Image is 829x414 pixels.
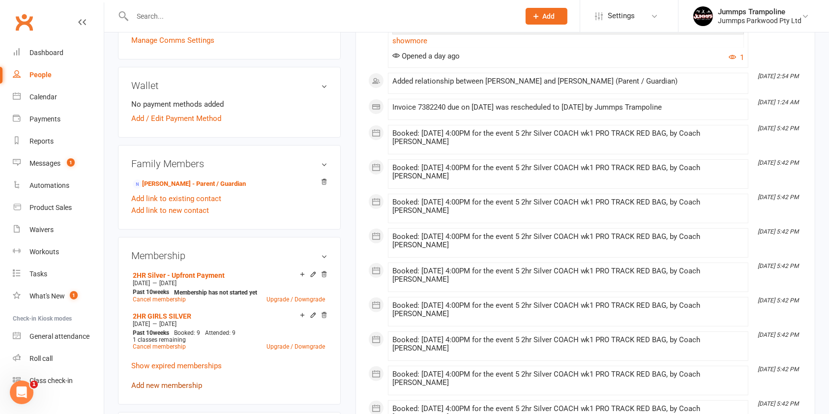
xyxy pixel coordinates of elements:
[758,400,799,407] i: [DATE] 5:42 PM
[758,297,799,304] i: [DATE] 5:42 PM
[13,86,104,108] a: Calendar
[131,205,209,216] a: Add link to new contact
[30,93,57,101] div: Calendar
[133,179,246,189] a: [PERSON_NAME] - Parent / Guardian
[133,271,225,279] a: 2HR Silver - Upfront Payment
[30,137,54,145] div: Reports
[131,80,327,91] h3: Wallet
[10,381,33,404] iframe: Intercom live chat
[392,301,744,318] div: Booked: [DATE] 4:00PM for the event 5 2hr Silver COACH wk1 PRO TRACK RED BAG, by Coach [PERSON_NAME]
[30,377,73,384] div: Class check-in
[174,289,257,296] strong: Membership has not started yet
[392,164,744,180] div: Booked: [DATE] 4:00PM for the event 5 2hr Silver COACH wk1 PRO TRACK RED BAG, by Coach [PERSON_NAME]
[30,71,52,79] div: People
[133,312,191,320] a: 2HR GIRLS SILVER
[758,194,799,201] i: [DATE] 5:42 PM
[392,34,744,48] a: show more
[13,130,104,152] a: Reports
[392,370,744,387] div: Booked: [DATE] 4:00PM for the event 5 2hr Silver COACH wk1 PRO TRACK RED BAG, by Coach [PERSON_NAME]
[30,159,60,167] div: Messages
[131,250,327,261] h3: Membership
[266,343,325,350] a: Upgrade / Downgrade
[266,296,325,303] a: Upgrade / Downgrade
[159,280,177,287] span: [DATE]
[30,270,47,278] div: Tasks
[30,248,59,256] div: Workouts
[392,103,744,112] div: Invoice 7382240 due on [DATE] was rescheduled to [DATE] by Jummps Trampoline
[159,321,177,327] span: [DATE]
[758,263,799,269] i: [DATE] 5:42 PM
[133,336,186,343] span: 1 classes remaining
[13,108,104,130] a: Payments
[174,329,200,336] span: Booked: 9
[131,381,202,390] a: Add new membership
[130,329,172,336] div: weeks
[13,348,104,370] a: Roll call
[758,366,799,373] i: [DATE] 5:42 PM
[130,279,327,287] div: —
[758,331,799,338] i: [DATE] 5:42 PM
[13,64,104,86] a: People
[131,361,222,370] a: Show expired memberships
[392,77,744,86] div: Added relationship between [PERSON_NAME] and [PERSON_NAME] (Parent / Guardian)
[30,355,53,362] div: Roll call
[205,329,236,336] span: Attended: 9
[392,129,744,146] div: Booked: [DATE] 4:00PM for the event 5 2hr Silver COACH wk1 PRO TRACK RED BAG, by Coach [PERSON_NAME]
[392,233,744,249] div: Booked: [DATE] 4:00PM for the event 5 2hr Silver COACH wk1 PRO TRACK RED BAG, by Coach [PERSON_NAME]
[13,175,104,197] a: Automations
[13,325,104,348] a: General attendance kiosk mode
[133,289,153,296] span: Past 10
[392,52,460,60] span: Opened a day ago
[133,296,186,303] a: Cancel membership
[30,226,54,234] div: Waivers
[758,73,799,80] i: [DATE] 2:54 PM
[13,263,104,285] a: Tasks
[526,8,567,25] button: Add
[13,241,104,263] a: Workouts
[13,285,104,307] a: What's New1
[758,99,799,106] i: [DATE] 1:24 AM
[133,343,186,350] a: Cancel membership
[13,152,104,175] a: Messages 1
[30,181,69,189] div: Automations
[12,10,36,34] a: Clubworx
[392,198,744,215] div: Booked: [DATE] 4:00PM for the event 5 2hr Silver COACH wk1 PRO TRACK RED BAG, by Coach [PERSON_NAME]
[67,158,75,167] span: 1
[13,42,104,64] a: Dashboard
[133,321,150,327] span: [DATE]
[718,16,801,25] div: Jummps Parkwood Pty Ltd
[70,291,78,299] span: 1
[130,320,327,328] div: —
[13,370,104,392] a: Class kiosk mode
[30,115,60,123] div: Payments
[131,193,221,205] a: Add link to existing contact
[718,7,801,16] div: Jummps Trampoline
[133,329,153,336] span: Past 10
[392,267,744,284] div: Booked: [DATE] 4:00PM for the event 5 2hr Silver COACH wk1 PRO TRACK RED BAG, by Coach [PERSON_NAME]
[131,98,327,110] li: No payment methods added
[30,332,89,340] div: General attendance
[13,219,104,241] a: Waivers
[392,336,744,353] div: Booked: [DATE] 4:00PM for the event 5 2hr Silver COACH wk1 PRO TRACK RED BAG, by Coach [PERSON_NAME]
[130,289,172,296] div: weeks
[133,280,150,287] span: [DATE]
[758,159,799,166] i: [DATE] 5:42 PM
[758,125,799,132] i: [DATE] 5:42 PM
[30,204,72,211] div: Product Sales
[608,5,635,27] span: Settings
[693,6,713,26] img: thumb_image1698795904.png
[131,158,327,169] h3: Family Members
[30,49,63,57] div: Dashboard
[30,292,65,300] div: What's New
[758,228,799,235] i: [DATE] 5:42 PM
[13,197,104,219] a: Product Sales
[729,52,744,63] button: 1
[131,113,221,124] a: Add / Edit Payment Method
[543,12,555,20] span: Add
[129,9,513,23] input: Search...
[131,34,214,46] a: Manage Comms Settings
[30,381,38,388] span: 1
